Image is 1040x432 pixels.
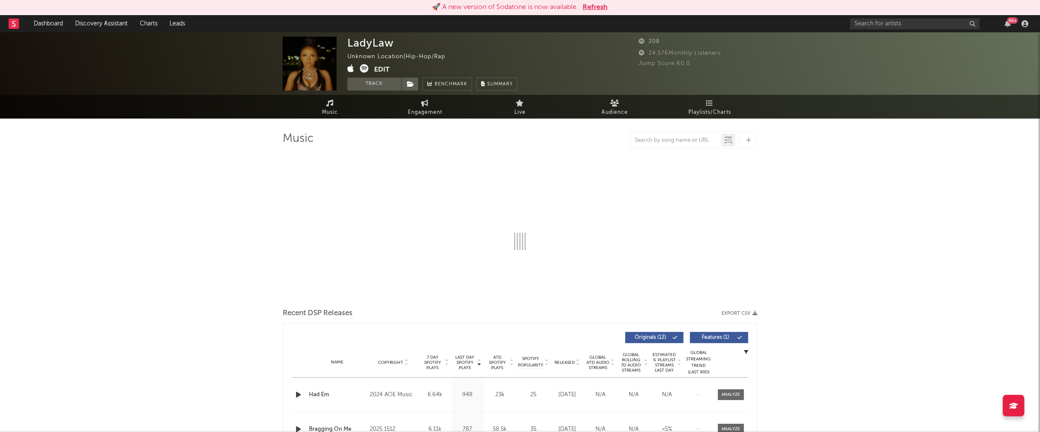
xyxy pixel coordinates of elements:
a: Dashboard [28,15,69,32]
span: Jump Score: 60.0 [639,61,690,66]
a: Charts [134,15,164,32]
input: Search for artists [850,19,980,29]
div: 6.64k [421,391,449,399]
span: Last Day Spotify Plays [454,355,476,370]
div: 2024 AOE Music [370,390,417,400]
button: Export CSV [722,311,757,316]
a: Leads [164,15,191,32]
span: 208 [639,39,660,44]
input: Search by song name or URL [630,137,722,144]
span: Estimated % Playlist Streams Last Day [652,352,676,373]
a: Audience [567,95,662,119]
span: ATD Spotify Plays [486,355,509,370]
a: Benchmark [422,78,472,91]
span: Recent DSP Releases [283,308,353,319]
div: N/A [619,391,648,399]
a: Playlists/Charts [662,95,757,119]
a: Had Em [309,391,366,399]
span: Audience [602,107,628,118]
div: 948 [454,391,482,399]
span: Copyright [378,360,403,365]
div: LadyLaw [347,37,394,49]
span: Engagement [408,107,442,118]
span: Live [514,107,526,118]
div: N/A [586,391,615,399]
div: Unknown Location | Hip-Hop/Rap [347,52,455,62]
button: Refresh [583,2,608,13]
span: 24,576 Monthly Listeners [639,50,721,56]
button: Edit [374,64,390,75]
div: 🚀 A new version of Sodatone is now available. [432,2,579,13]
a: Live [473,95,567,119]
a: Discovery Assistant [69,15,134,32]
div: 99 + [1007,17,1018,24]
span: Spotify Popularity [518,356,544,369]
span: Originals ( 12 ) [631,335,671,340]
button: Summary [476,78,517,91]
span: Global ATD Audio Streams [586,355,610,370]
button: Track [347,78,401,91]
div: 25 [518,391,548,399]
span: 7 Day Spotify Plays [421,355,444,370]
span: Global Rolling 7D Audio Streams [619,352,643,373]
button: Features(1) [690,332,748,343]
a: Engagement [378,95,473,119]
span: Benchmark [435,79,467,90]
span: Summary [487,82,513,87]
button: 99+ [1005,20,1011,27]
div: Name [309,359,366,366]
a: Music [283,95,378,119]
span: Music [322,107,338,118]
button: Originals(12) [625,332,684,343]
div: Global Streaming Trend (Last 60D) [686,350,712,376]
div: N/A [652,391,681,399]
span: Features ( 1 ) [696,335,735,340]
div: [DATE] [553,391,582,399]
span: Playlists/Charts [689,107,731,118]
div: 23k [486,391,514,399]
span: Released [555,360,575,365]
